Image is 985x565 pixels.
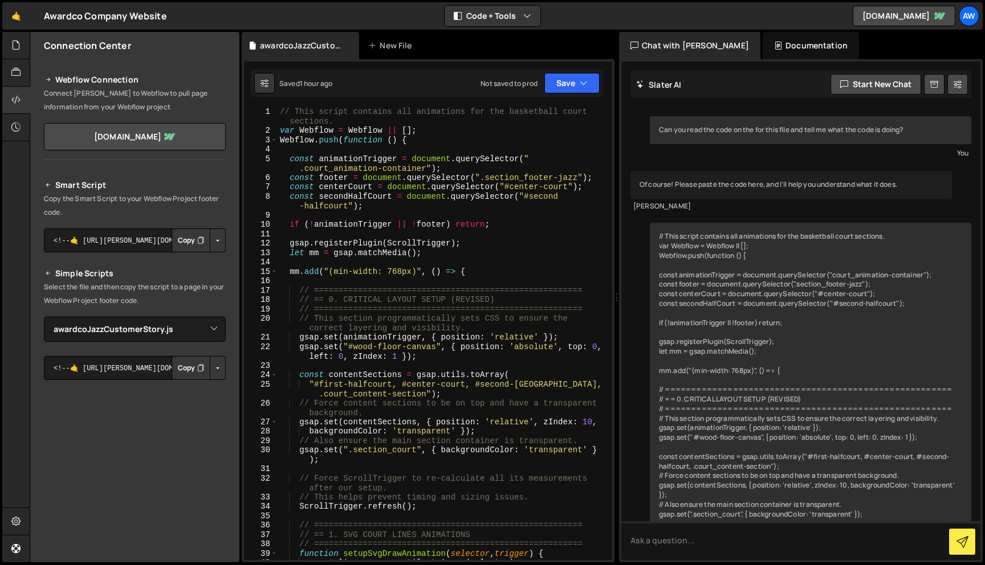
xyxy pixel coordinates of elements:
p: Connect [PERSON_NAME] to Webflow to pull page information from your Webflow project [44,87,226,114]
div: 22 [244,342,278,361]
div: Saved [279,79,332,88]
button: Copy [172,356,210,380]
div: 3 [244,136,278,145]
div: 10 [244,220,278,230]
div: 21 [244,333,278,342]
div: Documentation [763,32,859,59]
div: 16 [244,276,278,286]
div: 23 [244,361,278,371]
div: 5 [244,154,278,173]
div: 34 [244,502,278,511]
button: Save [544,73,600,93]
div: 33 [244,493,278,502]
div: Button group with nested dropdown [172,356,226,380]
textarea: <!--🤙 [URL][PERSON_NAME][DOMAIN_NAME]> <script>document.addEventListener("DOMContentLoaded", func... [44,356,226,380]
h2: Connection Center [44,39,131,52]
div: 9 [244,211,278,220]
div: 2 [244,126,278,136]
h2: Webflow Connection [44,73,226,87]
button: Start new chat [831,74,921,95]
a: 🤙 [2,2,30,30]
div: Not saved to prod [481,79,538,88]
a: [DOMAIN_NAME] [44,123,226,150]
div: [PERSON_NAME] [633,202,949,211]
div: 18 [244,295,278,305]
h2: Simple Scripts [44,267,226,280]
div: 1 [244,107,278,126]
div: Button group with nested dropdown [172,228,226,252]
h2: Slater AI [636,79,682,90]
div: Can you read the code on the for this file and tell me what the code is doing? [650,116,971,144]
div: New File [368,40,416,51]
button: Code + Tools [445,6,540,26]
div: 24 [244,370,278,380]
button: Copy [172,228,210,252]
div: 4 [244,145,278,154]
div: You [653,147,968,159]
div: 12 [244,239,278,248]
div: 15 [244,267,278,277]
div: 7 [244,182,278,192]
div: 31 [244,464,278,474]
div: 35 [244,511,278,521]
div: 8 [244,192,278,211]
div: 32 [244,474,278,493]
div: 14 [244,257,278,267]
div: 26 [244,399,278,417]
div: 11 [244,230,278,239]
div: 17 [244,286,278,296]
iframe: YouTube video player [44,399,227,501]
div: 13 [244,248,278,258]
div: 29 [244,436,278,446]
div: 28 [244,427,278,436]
div: 1 hour ago [300,79,333,88]
div: Chat with [PERSON_NAME] [619,32,760,59]
div: 37 [244,530,278,540]
p: Select the file and then copy the script to a page in your Webflow Project footer code. [44,280,226,308]
h2: Smart Script [44,178,226,192]
a: [DOMAIN_NAME] [853,6,955,26]
div: 30 [244,445,278,464]
div: 27 [244,417,278,427]
textarea: <!--🤙 [URL][PERSON_NAME][DOMAIN_NAME]> <script>document.addEventListener("DOMContentLoaded", func... [44,228,226,252]
div: Awardco Company Website [44,9,167,23]
div: 36 [244,521,278,530]
div: 20 [244,314,278,333]
p: Copy the Smart Script to your Webflow Project footer code. [44,192,226,219]
div: 39 [244,549,278,559]
div: 6 [244,173,278,183]
div: 38 [244,539,278,549]
a: Aw [959,6,979,26]
div: 19 [244,305,278,314]
div: awardcoJazzCustomerStory.js [260,40,345,51]
div: 25 [244,380,278,399]
div: Of course! Please paste the code here, and I'll help you understand what it does. [630,171,952,199]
